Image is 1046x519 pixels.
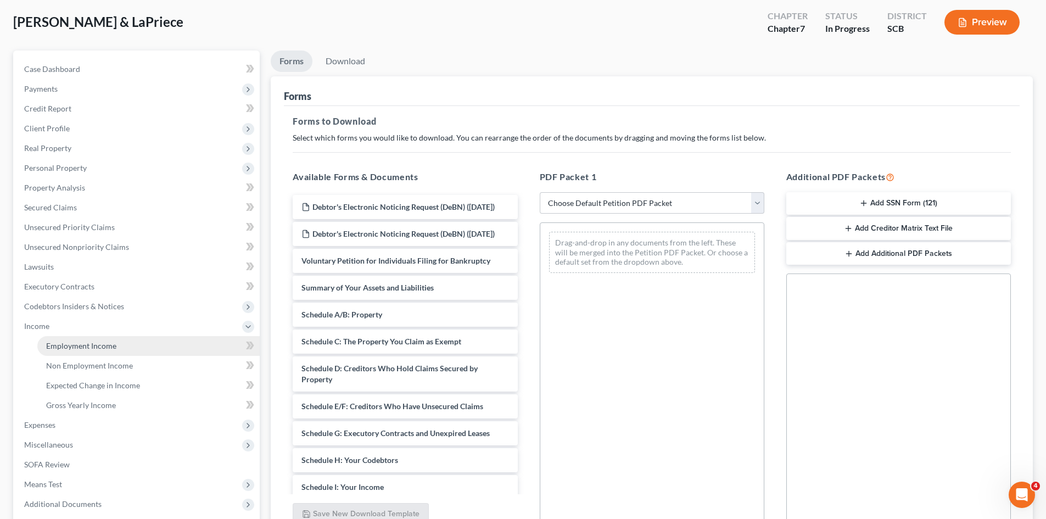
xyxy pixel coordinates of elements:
iframe: Intercom live chat [1009,482,1035,508]
div: rmeredith [114,74,202,85]
span: Debtor's Electronic Noticing Request (DeBN) ([DATE]) [312,202,495,211]
span: Codebtors Insiders & Notices [24,302,124,311]
span: Schedule C: The Property You Claim as Exempt [301,337,461,346]
a: Property Analysis [15,178,260,198]
a: Gross Yearly Income [37,395,260,415]
a: Case Dashboard [15,59,260,79]
span: Employment Income [46,341,116,350]
span: Additional Documents [24,499,102,509]
div: The filing error was happening because the credentials saved in NextChapter were incorrect for at... [18,264,171,360]
p: Select which forms you would like to download. You can rearrange the order of the documents by dr... [293,132,1011,143]
span: Schedule A/B: Property [301,310,382,319]
div: SCB [887,23,927,35]
span: Schedule G: Executory Contracts and Unexpired Leases [301,428,490,438]
a: Forms [271,51,312,72]
span: Schedule E/F: Creditors Who Have Unsecured Claims [301,401,483,411]
button: Add Creditor Matrix Text File [786,217,1011,240]
div: District [887,10,927,23]
button: Send a message… [188,355,206,373]
span: Unsecured Nonpriority Claims [24,242,129,252]
div: MLFBK@137discharge! [114,90,202,101]
div: Sara says… [9,116,211,203]
img: Profile image for Sara [31,6,49,24]
span: Personal Property [24,163,87,172]
button: Upload attachment [52,360,61,369]
a: Unsecured Priority Claims [15,217,260,237]
a: Secured Claims [15,198,260,217]
span: Lawsuits [24,262,54,271]
div: no that means I had to switch to a different attorney who has not seet up her MFA account yet. [48,209,202,242]
span: Payments [24,84,58,93]
a: Credit Report [15,99,260,119]
button: go back [7,4,28,25]
div: i have updated credentials when you are available. thank you. [48,30,202,52]
span: Case Dashboard [24,64,80,74]
span: Miscellaneous [24,440,73,449]
div: The filing error was happening because the credentials saved in NextChapter were incorrect for at... [9,257,180,367]
span: Schedule H: Your Codebtors [301,455,398,465]
span: Expected Change in Income [46,381,140,390]
span: Schedule D: Creditors Who Hold Claims Secured by Property [301,364,478,384]
h1: [PERSON_NAME] [53,5,125,14]
div: Chapter [768,10,808,23]
span: Income [24,321,49,331]
a: Download [317,51,374,72]
a: Employment Income [37,336,260,356]
div: Chapter [768,23,808,35]
div: Morning! The error this morning was due to wrong ECF credentials. I do see that you were able to ... [9,116,180,194]
button: Home [192,4,212,25]
div: Shawnda says… [9,203,211,257]
div: Shawnda says… [9,67,211,116]
button: Add SSN Form (121) [786,192,1011,215]
span: Voluntary Petition for Individuals Filing for Bankruptcy [301,256,490,265]
div: Morning! The error this morning was due to wrong ECF credentials. I do see that you were able to ... [18,123,171,188]
span: 7 [800,23,805,34]
span: Schedule I: Your Income [301,482,384,492]
span: Unsecured Priority Claims [24,222,115,232]
span: Property Analysis [24,183,85,192]
div: no that means I had to switch to a different attorney who has not seet up her MFA account yet. [40,203,211,248]
span: Means Test [24,479,62,489]
h5: Forms to Download [293,115,1011,128]
span: Summary of Your Assets and Liabilities [301,283,434,292]
span: [PERSON_NAME] & LaPriece [13,14,183,30]
span: Credit Report [24,104,71,113]
div: In Progress [825,23,870,35]
span: Debtor's Electronic Noticing Request (DeBN) ([DATE]) [312,229,495,238]
a: SOFA Review [15,455,260,475]
p: Active 30m ago [53,14,109,25]
a: Executory Contracts [15,277,260,297]
span: Real Property [24,143,71,153]
h5: Additional PDF Packets [786,170,1011,183]
textarea: Message… [9,337,210,355]
span: Expenses [24,420,55,429]
div: rmeredithMLFBK@137discharge! [105,67,211,107]
h5: Available Forms & Documents [293,170,517,183]
a: Lawsuits [15,257,260,277]
span: 4 [1031,482,1040,490]
span: Non Employment Income [46,361,133,370]
span: Secured Claims [24,203,77,212]
span: Client Profile [24,124,70,133]
div: Shawnda says… [9,24,211,67]
span: Executory Contracts [24,282,94,291]
button: Gif picker [35,360,43,369]
h5: PDF Packet 1 [540,170,764,183]
span: Gross Yearly Income [46,400,116,410]
div: Status [825,10,870,23]
div: Drag-and-drop in any documents from the left. These will be merged into the Petition PDF Packet. ... [549,232,755,273]
div: Forms [284,90,311,103]
a: Unsecured Nonpriority Claims [15,237,260,257]
button: Emoji picker [17,360,26,369]
div: i have updated credentials when you are available. thank you. [40,24,211,58]
button: Preview [944,10,1020,35]
div: Sara says… [9,257,211,387]
span: SOFA Review [24,460,70,469]
button: Add Additional PDF Packets [786,242,1011,265]
a: Expected Change in Income [37,376,260,395]
a: Non Employment Income [37,356,260,376]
